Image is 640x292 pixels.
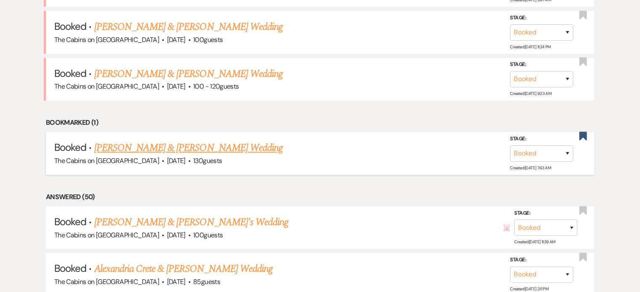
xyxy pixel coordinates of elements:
span: Booked [54,141,86,154]
span: [DATE] [167,156,185,165]
span: Created: [DATE] 11:39 AM [514,239,555,245]
span: Booked [54,67,86,80]
span: The Cabins on [GEOGRAPHIC_DATA] [54,277,159,286]
span: 85 guests [193,277,220,286]
span: Booked [54,215,86,228]
span: The Cabins on [GEOGRAPHIC_DATA] [54,82,159,91]
span: Booked [54,262,86,275]
span: Booked [54,20,86,33]
label: Stage: [510,60,573,69]
span: The Cabins on [GEOGRAPHIC_DATA] [54,35,159,44]
label: Stage: [510,13,573,23]
span: 100 guests [193,35,223,44]
span: [DATE] [167,82,185,91]
a: [PERSON_NAME] & [PERSON_NAME] Wedding [94,19,283,34]
span: Created: [DATE] 2:11 PM [510,286,548,291]
span: Created: [DATE] 11:24 PM [510,44,550,49]
span: [DATE] [167,35,185,44]
span: 100 guests [193,231,223,239]
span: Created: [DATE] 7:43 AM [510,165,551,170]
a: [PERSON_NAME] & [PERSON_NAME] Wedding [94,140,283,155]
label: Stage: [510,134,573,144]
a: Alexandria Crete & [PERSON_NAME] Wedding [94,261,273,276]
li: Answered (50) [46,192,594,203]
span: The Cabins on [GEOGRAPHIC_DATA] [54,156,159,165]
span: The Cabins on [GEOGRAPHIC_DATA] [54,231,159,239]
a: [PERSON_NAME] & [PERSON_NAME]'s Wedding [94,215,289,230]
li: Bookmarked (1) [46,117,594,128]
span: 100 - 120 guests [193,82,239,91]
a: [PERSON_NAME] & [PERSON_NAME] Wedding [94,66,283,82]
label: Stage: [510,255,573,265]
label: Stage: [514,209,577,218]
span: [DATE] [167,277,185,286]
span: 130 guests [193,156,222,165]
span: [DATE] [167,231,185,239]
span: Created: [DATE] 9:23 AM [510,91,551,96]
